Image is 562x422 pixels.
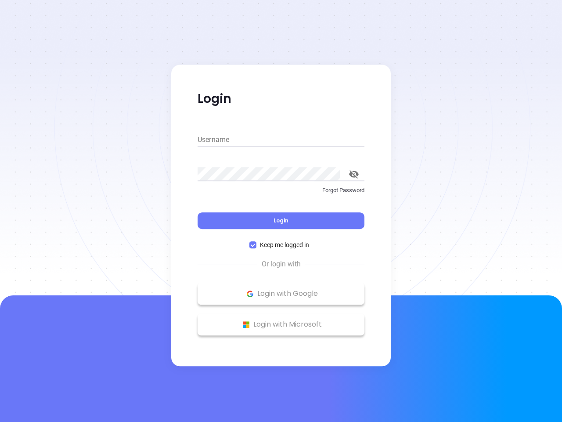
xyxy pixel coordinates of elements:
span: Or login with [257,259,305,269]
p: Login [198,91,364,107]
button: Microsoft Logo Login with Microsoft [198,313,364,335]
p: Login with Microsoft [202,318,360,331]
p: Login with Google [202,287,360,300]
button: Login [198,212,364,229]
p: Forgot Password [198,186,364,195]
img: Microsoft Logo [241,319,252,330]
button: Google Logo Login with Google [198,283,364,305]
img: Google Logo [245,288,256,299]
a: Forgot Password [198,186,364,202]
button: toggle password visibility [343,164,364,185]
span: Login [274,217,288,224]
span: Keep me logged in [256,240,313,250]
